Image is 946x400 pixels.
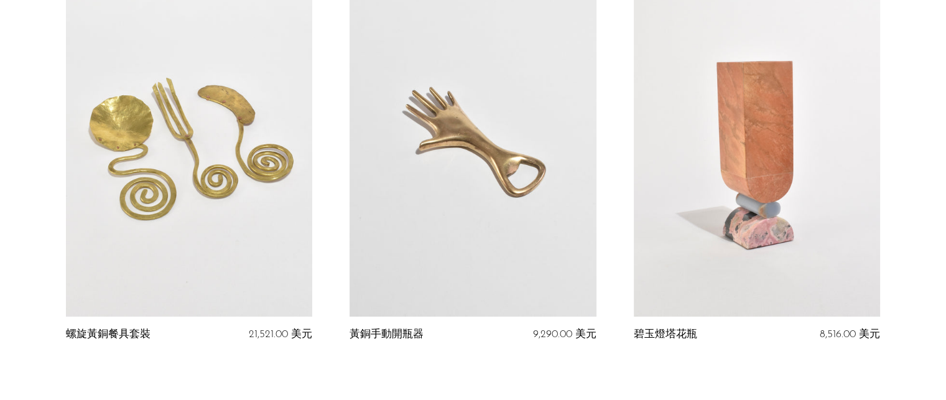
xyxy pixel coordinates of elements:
[350,329,424,340] a: 黃銅手動開瓶器
[66,329,151,340] a: 螺旋黃銅餐具套裝
[634,329,697,340] a: 碧玉燈塔花瓶
[249,329,312,340] font: 21,521.00 美元
[533,329,596,340] font: 9,290.00 美元
[820,329,880,340] font: 8,516.00 美元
